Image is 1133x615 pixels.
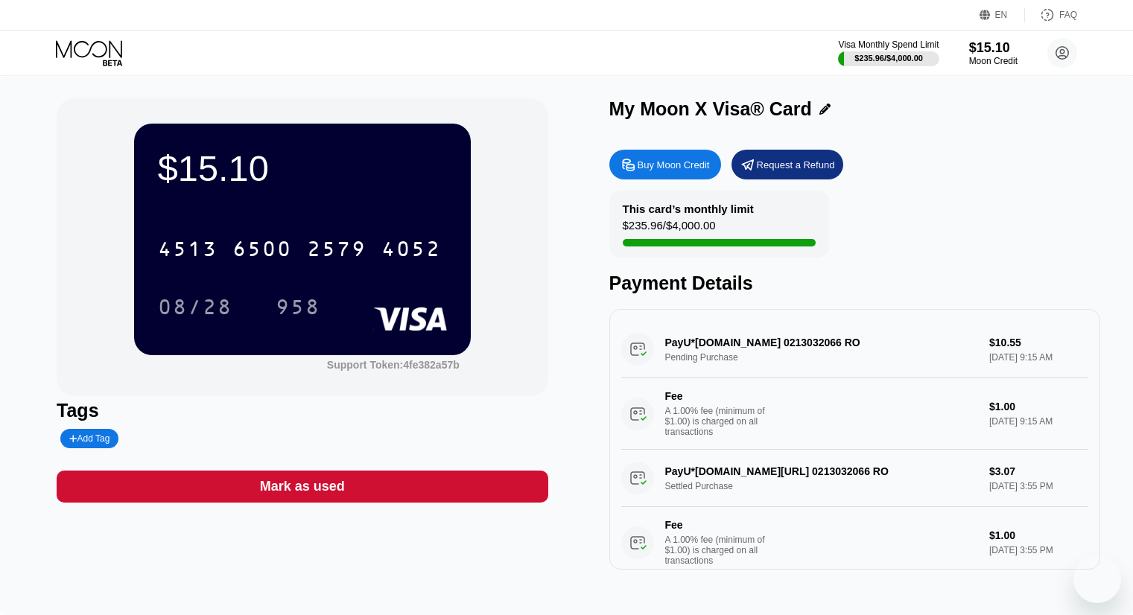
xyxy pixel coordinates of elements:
div: 958 [276,297,320,321]
div: FAQ [1059,10,1077,20]
div: [DATE] 9:15 AM [989,416,1088,427]
div: Buy Moon Credit [638,159,710,171]
div: EN [980,7,1025,22]
div: This card’s monthly limit [623,203,754,215]
div: My Moon X Visa® Card [609,98,812,120]
div: A 1.00% fee (minimum of $1.00) is charged on all transactions [665,406,777,437]
div: 6500 [232,239,292,263]
div: $15.10 [158,147,447,189]
div: 08/28 [158,297,232,321]
div: 08/28 [147,288,244,325]
div: $1.00 [989,529,1088,541]
div: 958 [264,288,331,325]
div: Fee [665,390,769,402]
div: Request a Refund [731,150,843,179]
div: [DATE] 3:55 PM [989,545,1088,555]
div: Add Tag [69,433,110,444]
div: Mark as used [57,471,548,503]
div: EN [995,10,1008,20]
div: 4513650025794052 [149,230,450,267]
div: 4052 [381,239,441,263]
div: Request a Refund [757,159,835,171]
div: 4513 [158,239,218,263]
div: Payment Details [609,273,1100,294]
div: $235.96 / $4,000.00 [623,219,716,239]
div: $15.10 [969,40,1018,56]
div: $1.00 [989,401,1088,412]
div: Support Token:4fe382a57b [327,359,460,371]
div: Fee [665,519,769,531]
div: Visa Monthly Spend Limit [838,39,939,50]
div: Support Token: 4fe382a57b [327,359,460,371]
div: 2579 [307,239,366,263]
div: Tags [57,400,548,421]
div: $15.10Moon Credit [969,40,1018,66]
div: A 1.00% fee (minimum of $1.00) is charged on all transactions [665,535,777,566]
div: Buy Moon Credit [609,150,721,179]
div: Visa Monthly Spend Limit$235.96/$4,000.00 [838,39,939,66]
div: Mark as used [260,478,345,495]
div: FAQ [1025,7,1077,22]
div: $235.96 / $4,000.00 [854,54,923,63]
div: FeeA 1.00% fee (minimum of $1.00) is charged on all transactions$1.00[DATE] 9:15 AM [621,378,1088,450]
iframe: Button to launch messaging window [1073,555,1121,603]
div: FeeA 1.00% fee (minimum of $1.00) is charged on all transactions$1.00[DATE] 3:55 PM [621,507,1088,579]
div: Add Tag [60,429,118,448]
div: Moon Credit [969,56,1018,66]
